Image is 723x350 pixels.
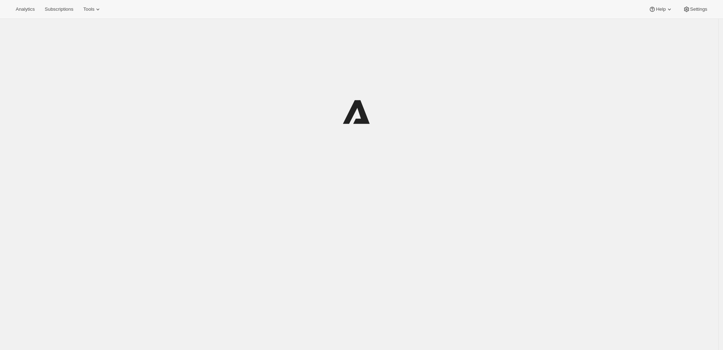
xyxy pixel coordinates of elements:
button: Tools [79,4,106,14]
span: Analytics [16,6,35,12]
button: Settings [679,4,712,14]
button: Subscriptions [40,4,78,14]
button: Analytics [11,4,39,14]
button: Help [644,4,677,14]
span: Subscriptions [45,6,73,12]
span: Settings [690,6,707,12]
span: Help [656,6,665,12]
span: Tools [83,6,94,12]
